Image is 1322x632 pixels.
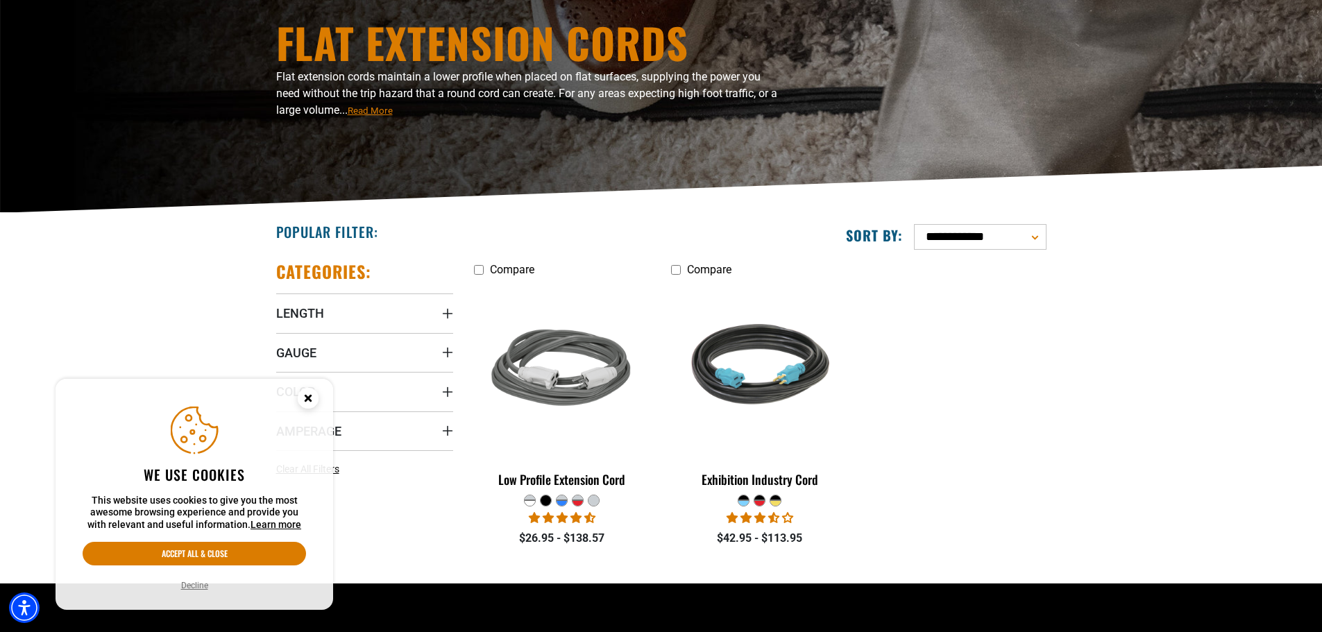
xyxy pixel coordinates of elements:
div: $42.95 - $113.95 [671,530,848,547]
summary: Color [276,372,453,411]
span: Flat extension cords maintain a lower profile when placed on flat surfaces, supplying the power y... [276,70,777,117]
span: Compare [490,263,534,276]
a: This website uses cookies to give you the most awesome browsing experience and provide you with r... [251,519,301,530]
h2: We use cookies [83,466,306,484]
span: Gauge [276,345,316,361]
h2: Categories: [276,261,372,282]
summary: Length [276,293,453,332]
span: 3.67 stars [727,511,793,524]
a: grey & white Low Profile Extension Cord [474,283,651,494]
h1: Flat Extension Cords [276,22,783,63]
h2: Popular Filter: [276,223,378,241]
p: This website uses cookies to give you the most awesome browsing experience and provide you with r... [83,495,306,531]
summary: Gauge [276,333,453,372]
div: Accessibility Menu [9,592,40,623]
button: Accept all & close [83,542,306,565]
div: Low Profile Extension Cord [474,473,651,486]
span: 4.50 stars [529,511,595,524]
img: grey & white [475,290,650,450]
div: $26.95 - $138.57 [474,530,651,547]
span: Read More [348,105,393,116]
button: Decline [177,579,212,592]
summary: Amperage [276,411,453,450]
div: Exhibition Industry Cord [671,473,848,486]
span: Length [276,305,324,321]
button: Close this option [283,379,333,422]
a: black teal Exhibition Industry Cord [671,283,848,494]
img: black teal [672,290,847,450]
label: Sort by: [846,226,903,244]
aside: Cookie Consent [56,379,333,610]
span: Compare [687,263,731,276]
